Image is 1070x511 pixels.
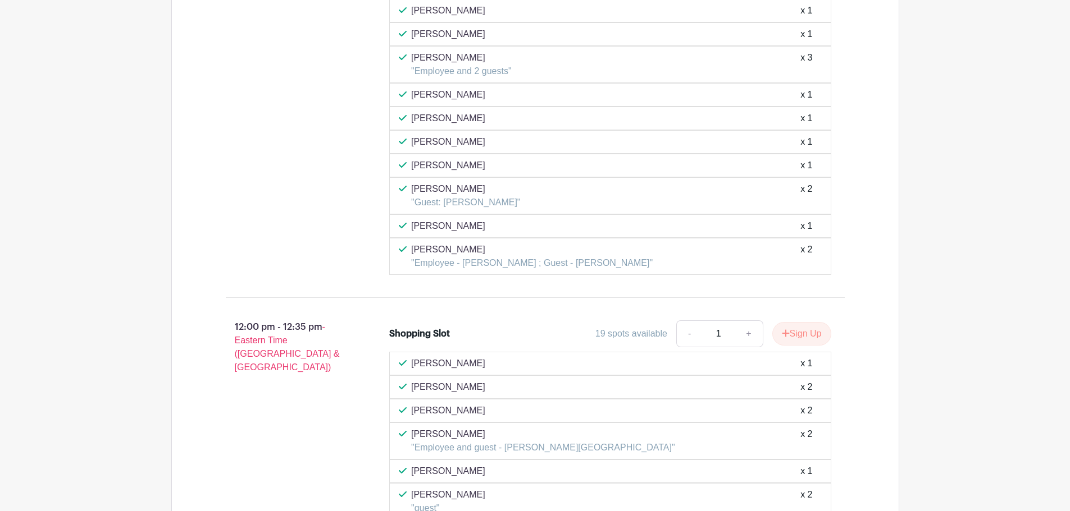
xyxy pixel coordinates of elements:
[411,380,485,394] p: [PERSON_NAME]
[800,219,812,233] div: x 1
[772,322,831,346] button: Sign Up
[800,427,812,454] div: x 2
[411,88,485,102] p: [PERSON_NAME]
[208,316,372,379] p: 12:00 pm - 12:35 pm
[411,441,675,454] p: "Employee and guest - [PERSON_NAME][GEOGRAPHIC_DATA]"
[800,404,812,417] div: x 2
[800,357,812,370] div: x 1
[411,65,512,78] p: "Employee and 2 guests"
[800,135,812,149] div: x 1
[595,327,667,340] div: 19 spots available
[411,182,521,196] p: [PERSON_NAME]
[411,243,653,256] p: [PERSON_NAME]
[800,27,812,41] div: x 1
[800,4,812,17] div: x 1
[411,488,485,501] p: [PERSON_NAME]
[411,51,512,65] p: [PERSON_NAME]
[411,464,485,478] p: [PERSON_NAME]
[800,51,812,78] div: x 3
[800,464,812,478] div: x 1
[389,327,450,340] div: Shopping Slot
[800,380,812,394] div: x 2
[411,256,653,270] p: "Employee - [PERSON_NAME] ; Guest - [PERSON_NAME]"
[676,320,702,347] a: -
[411,427,675,441] p: [PERSON_NAME]
[411,27,485,41] p: [PERSON_NAME]
[411,112,485,125] p: [PERSON_NAME]
[800,88,812,102] div: x 1
[800,159,812,172] div: x 1
[411,135,485,149] p: [PERSON_NAME]
[411,159,485,172] p: [PERSON_NAME]
[411,4,485,17] p: [PERSON_NAME]
[411,357,485,370] p: [PERSON_NAME]
[235,322,340,372] span: - Eastern Time ([GEOGRAPHIC_DATA] & [GEOGRAPHIC_DATA])
[735,320,763,347] a: +
[800,243,812,270] div: x 2
[411,196,521,209] p: "Guest: [PERSON_NAME]"
[411,219,485,233] p: [PERSON_NAME]
[800,182,812,209] div: x 2
[800,112,812,125] div: x 1
[411,404,485,417] p: [PERSON_NAME]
